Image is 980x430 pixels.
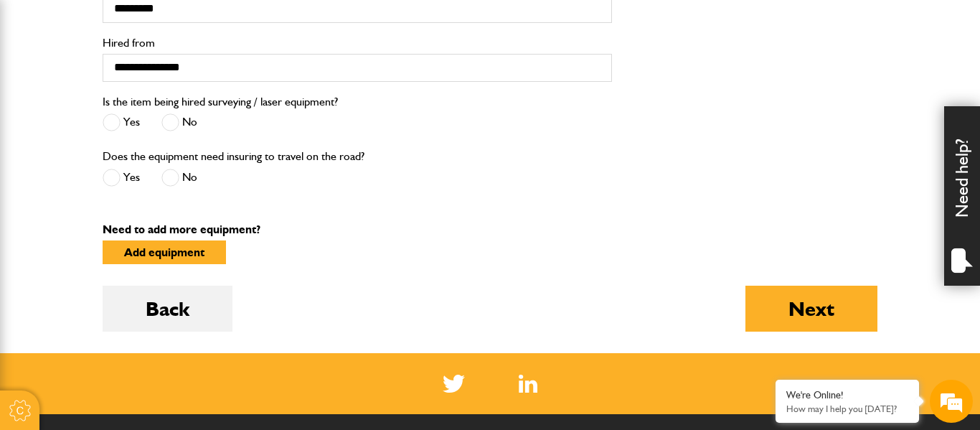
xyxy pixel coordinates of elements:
[161,169,197,187] label: No
[519,375,538,393] img: Linked In
[103,224,877,235] p: Need to add more equipment?
[235,7,270,42] div: Minimize live chat window
[103,240,226,264] button: Add equipment
[19,175,262,207] input: Enter your email address
[19,218,262,249] input: Enter your phone number
[745,286,877,332] button: Next
[103,151,364,162] label: Does the equipment need insuring to travel on the road?
[103,113,140,131] label: Yes
[19,260,262,310] textarea: Type your message and hit 'Enter'
[944,106,980,286] div: Need help?
[19,133,262,164] input: Enter your last name
[103,96,338,108] label: Is the item being hired surveying / laser equipment?
[786,389,908,401] div: We're Online!
[519,375,538,393] a: LinkedIn
[24,80,60,100] img: d_20077148190_company_1631870298795_20077148190
[195,332,260,351] em: Start Chat
[786,403,908,414] p: How may I help you today?
[75,80,241,99] div: Chat with us now
[103,37,612,49] label: Hired from
[443,375,465,393] img: Twitter
[103,169,140,187] label: Yes
[161,113,197,131] label: No
[103,286,232,332] button: Back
